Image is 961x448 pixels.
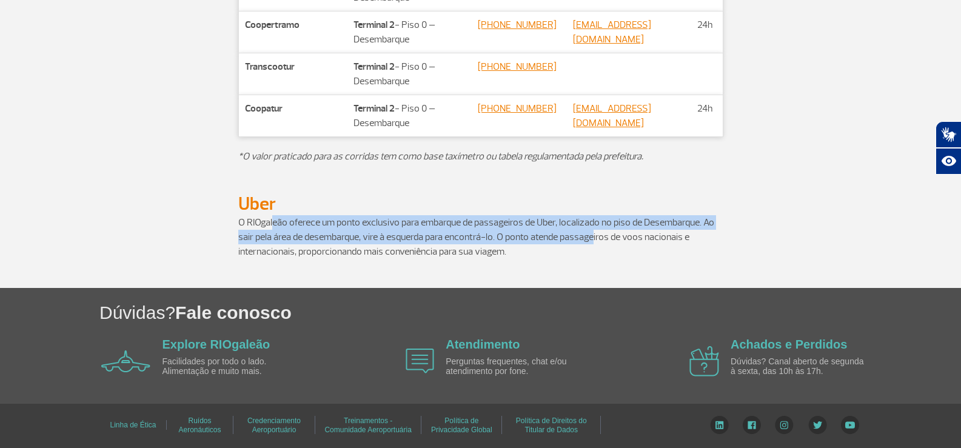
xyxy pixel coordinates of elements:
[162,357,302,376] p: Facilidades por todo o lado. Alimentação e muito mais.
[478,102,557,115] a: [PHONE_NUMBER]
[101,350,150,372] img: airplane icon
[245,19,300,31] strong: Coopertramo
[743,416,761,434] img: Facebook
[936,121,961,175] div: Plugin de acessibilidade da Hand Talk.
[841,416,859,434] img: YouTube
[353,19,395,31] strong: Terminal 2
[936,121,961,148] button: Abrir tradutor de língua de sinais.
[406,349,434,373] img: airplane icon
[245,102,283,115] strong: Coopatur
[324,412,411,438] a: Treinamentos - Comunidade Aeroportuária
[110,416,156,433] a: Linha de Ética
[353,102,395,115] strong: Terminal 2
[731,357,870,376] p: Dúvidas? Canal aberto de segunda à sexta, das 10h às 17h.
[178,412,221,438] a: Ruídos Aeronáuticos
[710,416,729,434] img: LinkedIn
[347,12,472,53] td: - Piso 0 – Desembarque
[478,19,557,31] a: [PHONE_NUMBER]
[353,61,395,73] strong: Terminal 2
[731,338,847,351] a: Achados e Perdidos
[478,61,557,73] a: [PHONE_NUMBER]
[691,95,723,137] td: 24h
[247,412,301,438] a: Credenciamento Aeroportuário
[238,215,723,259] p: O RIOgaleão oferece um ponto exclusivo para embarque de passageiros de Uber, localizado no piso d...
[162,338,270,351] a: Explore RIOgaleão
[99,300,961,325] h1: Dúvidas?
[573,102,651,129] a: [EMAIL_ADDRESS][DOMAIN_NAME]
[936,148,961,175] button: Abrir recursos assistivos.
[238,150,643,162] em: O valor praticado para as corridas tem como base taxímetro ou tabela regulamentada pela prefeitura.
[175,303,292,323] span: Fale conosco
[238,193,723,215] h2: Uber
[691,12,723,53] td: 24h
[245,61,295,73] strong: Transcootur
[808,416,827,434] img: Twitter
[446,357,585,376] p: Perguntas frequentes, chat e/ou atendimento por fone.
[516,412,587,438] a: Política de Direitos do Titular de Dados
[347,53,472,95] td: - Piso 0 – Desembarque
[573,19,651,45] a: [EMAIL_ADDRESS][DOMAIN_NAME]
[775,416,794,434] img: Instagram
[689,346,719,376] img: airplane icon
[347,95,472,137] td: - Piso 0 – Desembarque
[431,412,492,438] a: Política de Privacidade Global
[446,338,520,351] a: Atendimento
